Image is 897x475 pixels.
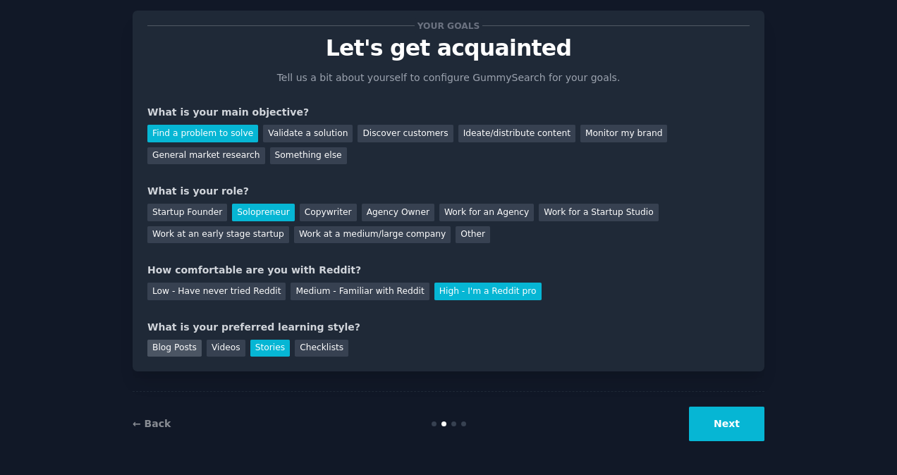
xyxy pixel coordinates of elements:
[362,204,434,221] div: Agency Owner
[147,125,258,142] div: Find a problem to solve
[439,204,534,221] div: Work for an Agency
[456,226,490,244] div: Other
[147,184,750,199] div: What is your role?
[415,18,482,33] span: Your goals
[580,125,667,142] div: Monitor my brand
[147,204,227,221] div: Startup Founder
[207,340,245,357] div: Videos
[271,70,626,85] p: Tell us a bit about yourself to configure GummySearch for your goals.
[689,407,764,441] button: Next
[147,263,750,278] div: How comfortable are you with Reddit?
[458,125,575,142] div: Ideate/distribute content
[147,340,202,357] div: Blog Posts
[250,340,290,357] div: Stories
[263,125,353,142] div: Validate a solution
[147,147,265,165] div: General market research
[232,204,294,221] div: Solopreneur
[147,226,289,244] div: Work at an early stage startup
[147,105,750,120] div: What is your main objective?
[358,125,453,142] div: Discover customers
[133,418,171,429] a: ← Back
[295,340,348,357] div: Checklists
[434,283,542,300] div: High - I'm a Reddit pro
[539,204,658,221] div: Work for a Startup Studio
[300,204,357,221] div: Copywriter
[294,226,451,244] div: Work at a medium/large company
[147,320,750,335] div: What is your preferred learning style?
[147,283,286,300] div: Low - Have never tried Reddit
[147,36,750,61] p: Let's get acquainted
[291,283,429,300] div: Medium - Familiar with Reddit
[270,147,347,165] div: Something else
